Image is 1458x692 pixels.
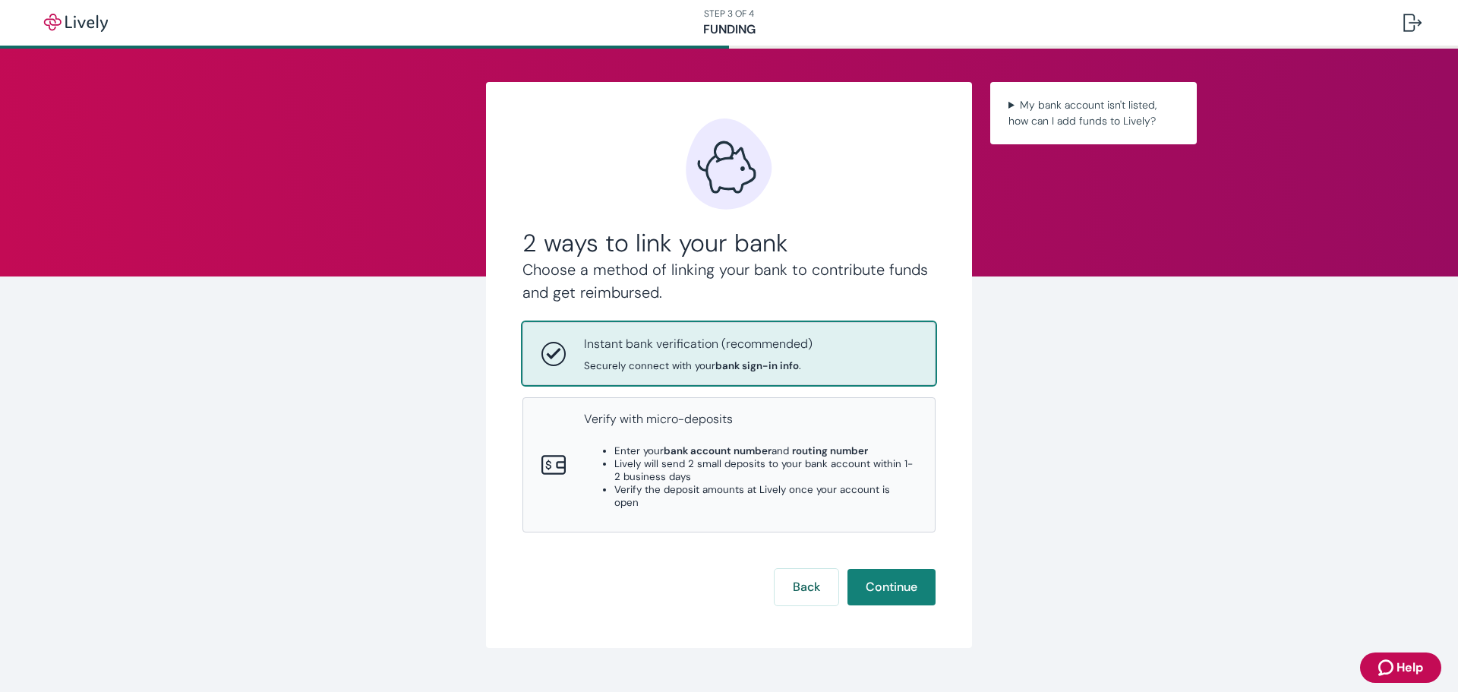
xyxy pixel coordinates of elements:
[541,342,566,366] svg: Instant bank verification
[664,444,772,457] strong: bank account number
[614,457,917,483] li: Lively will send 2 small deposits to your bank account within 1-2 business days
[1002,94,1185,132] summary: My bank account isn't listed, how can I add funds to Lively?
[584,359,813,372] span: Securely connect with your .
[522,228,936,258] h2: 2 ways to link your bank
[775,569,838,605] button: Back
[541,453,566,477] svg: Micro-deposits
[847,569,936,605] button: Continue
[792,444,868,457] strong: routing number
[584,410,917,428] p: Verify with micro-deposits
[584,335,813,353] p: Instant bank verification (recommended)
[523,323,935,384] button: Instant bank verificationInstant bank verification (recommended)Securely connect with yourbank si...
[614,483,917,509] li: Verify the deposit amounts at Lively once your account is open
[1378,659,1396,677] svg: Zendesk support icon
[1360,653,1441,683] button: Zendesk support iconHelp
[522,258,936,304] h4: Choose a method of linking your bank to contribute funds and get reimbursed.
[1391,5,1434,41] button: Log out
[614,444,917,457] li: Enter your and
[1396,659,1423,677] span: Help
[715,359,799,372] strong: bank sign-in info
[33,14,118,32] img: Lively
[523,398,935,532] button: Micro-depositsVerify with micro-depositsEnter yourbank account numberand routing numberLively wil...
